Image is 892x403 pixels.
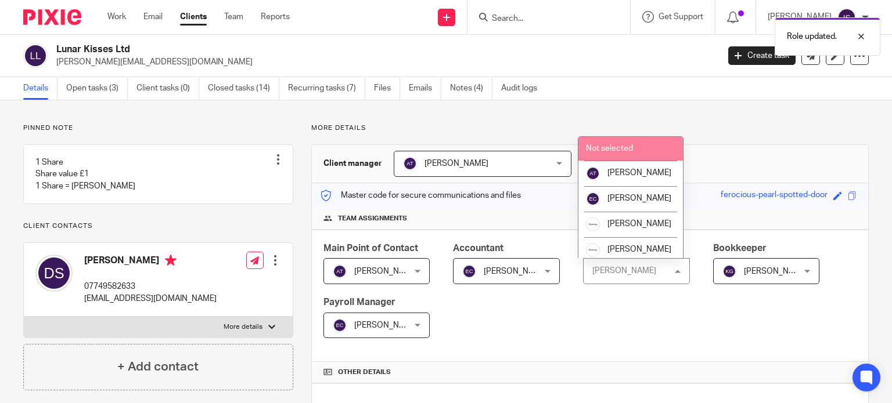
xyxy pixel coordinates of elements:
img: Pixie [23,9,81,25]
p: Pinned note [23,124,293,133]
img: svg%3E [403,157,417,170]
p: [PERSON_NAME][EMAIL_ADDRESS][DOMAIN_NAME] [56,56,711,68]
p: [EMAIL_ADDRESS][DOMAIN_NAME] [84,293,217,304]
a: Client tasks (0) [136,77,199,100]
span: [PERSON_NAME] [744,267,808,275]
h3: Client manager [323,158,382,169]
a: Recurring tasks (7) [288,77,365,100]
span: Payroll Manager [323,297,395,307]
h4: + Add contact [117,358,199,376]
img: svg%3E [722,264,736,278]
a: Files [374,77,400,100]
h4: [PERSON_NAME] [84,255,217,269]
img: svg%3E [333,264,347,278]
p: 07749582633 [84,281,217,292]
a: Closed tasks (14) [208,77,279,100]
div: [PERSON_NAME] [592,267,656,275]
img: Infinity%20Logo%20with%20Whitespace%20.png [586,217,600,231]
img: svg%3E [35,255,73,292]
p: Role updated. [787,31,837,42]
p: Client contacts [23,222,293,231]
img: svg%3E [586,166,600,180]
i: Primary [165,255,177,266]
h2: Lunar Kisses Ltd [56,43,580,56]
img: svg%3E [462,264,476,278]
span: Bookkeeper [713,244,767,253]
a: Open tasks (3) [66,77,128,100]
a: Team [224,11,243,23]
span: Main Point of Contact [323,244,418,253]
img: svg%3E [333,318,347,332]
span: [PERSON_NAME] [354,321,418,329]
span: Accountant [453,244,503,253]
span: [PERSON_NAME] [607,245,671,253]
span: [PERSON_NAME] [607,169,671,177]
span: [PERSON_NAME] [484,267,548,275]
span: [PERSON_NAME] [354,267,418,275]
span: Not selected [586,144,633,153]
div: ferocious-pearl-spotted-door [721,189,828,202]
a: Clients [180,11,207,23]
p: More details [311,124,869,133]
p: Master code for secure communications and files [321,190,521,201]
span: [PERSON_NAME] [425,159,488,168]
img: Infinity%20Logo%20with%20Whitespace%20.png [586,243,600,257]
span: Other details [338,368,391,377]
a: Work [107,11,126,23]
a: Reports [261,11,290,23]
img: svg%3E [586,192,600,206]
span: [PERSON_NAME] [607,194,671,202]
a: Email [143,11,163,23]
img: svg%3E [23,43,48,68]
img: svg%3E [837,8,856,27]
a: Audit logs [501,77,546,100]
span: [PERSON_NAME] [607,220,671,228]
span: Team assignments [338,214,407,223]
a: Notes (4) [450,77,492,100]
a: Emails [409,77,441,100]
a: Create task [728,46,796,65]
a: Details [23,77,57,100]
p: More details [224,322,262,332]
